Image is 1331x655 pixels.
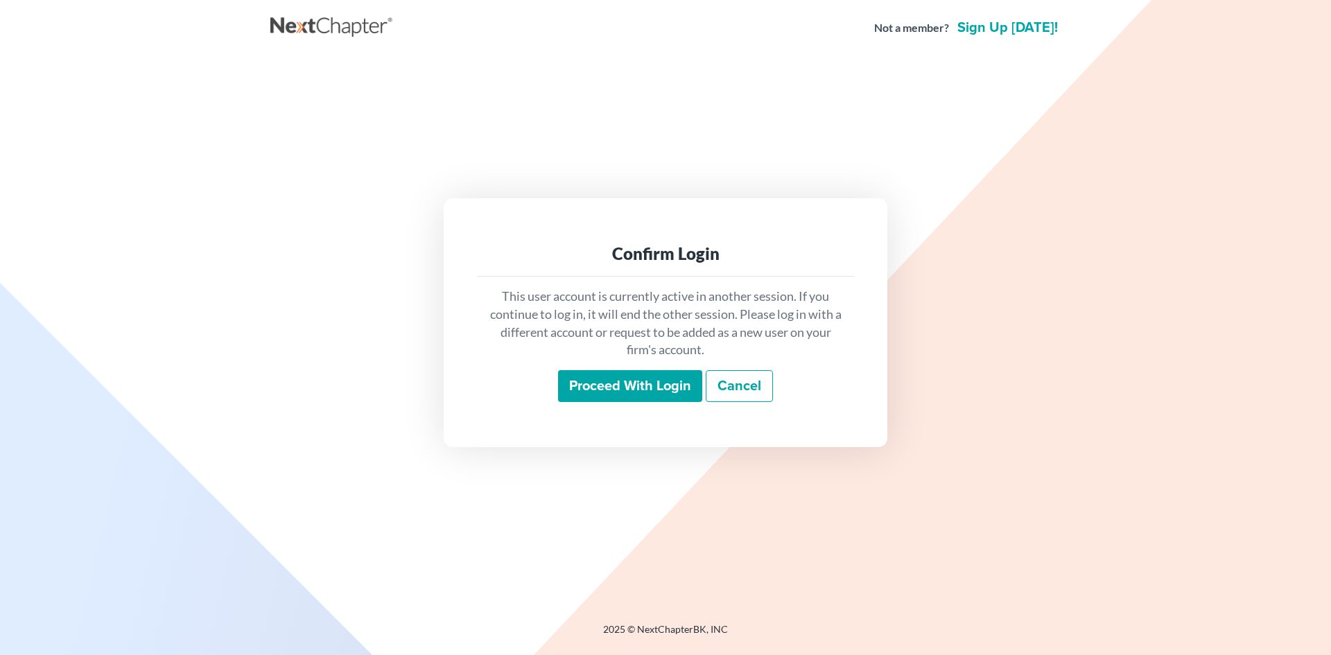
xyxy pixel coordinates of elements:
div: 2025 © NextChapterBK, INC [270,622,1061,647]
strong: Not a member? [874,20,949,36]
div: Confirm Login [488,243,843,265]
p: This user account is currently active in another session. If you continue to log in, it will end ... [488,288,843,359]
a: Sign up [DATE]! [955,21,1061,35]
a: Cancel [706,370,773,402]
input: Proceed with login [558,370,702,402]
